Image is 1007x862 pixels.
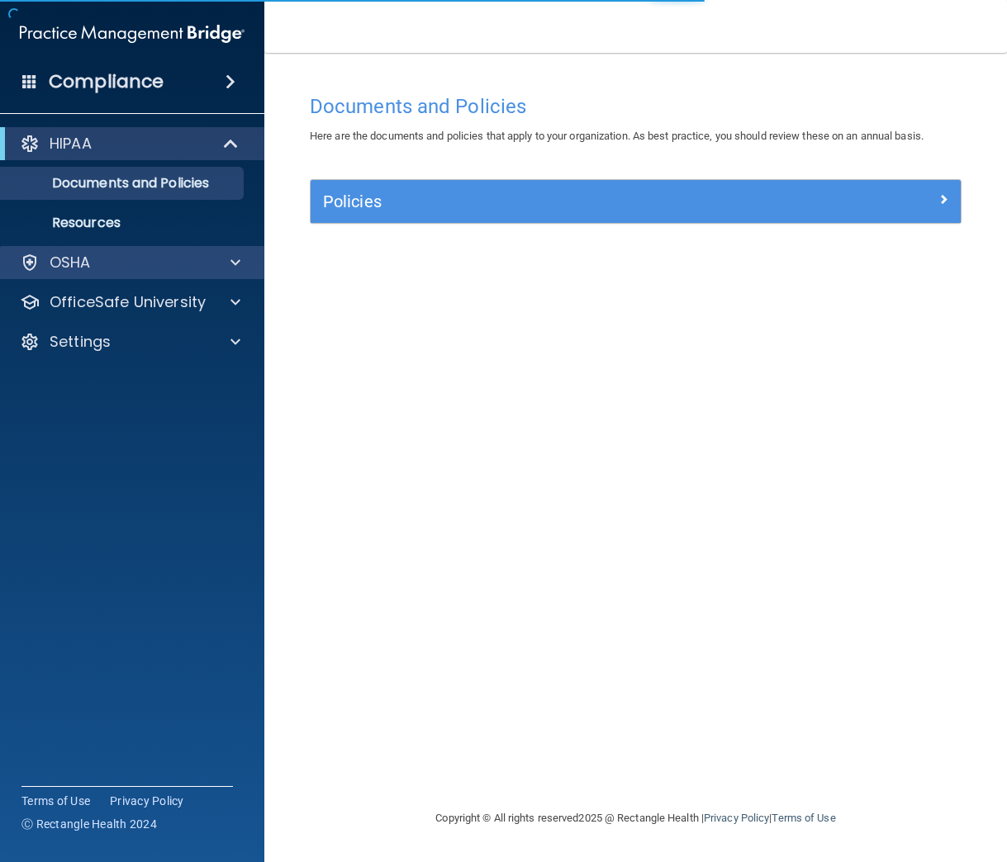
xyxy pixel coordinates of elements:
p: OfficeSafe University [50,292,206,312]
a: Terms of Use [772,812,835,824]
p: Resources [11,215,236,231]
a: Privacy Policy [704,812,769,824]
span: Ⓒ Rectangle Health 2024 [21,816,157,832]
span: Here are the documents and policies that apply to your organization. As best practice, you should... [310,130,924,142]
p: HIPAA [50,134,92,154]
a: OSHA [20,253,240,272]
a: Terms of Use [21,793,90,809]
img: PMB logo [20,17,245,50]
a: Privacy Policy [110,793,184,809]
h4: Compliance [49,70,164,93]
a: Policies [323,188,948,215]
h5: Policies [323,192,786,211]
div: Copyright © All rights reserved 2025 @ Rectangle Health | | [335,792,938,845]
p: OSHA [50,253,91,272]
a: OfficeSafe University [20,292,240,312]
a: Settings [20,332,240,352]
a: HIPAA [20,134,240,154]
p: Settings [50,332,111,352]
h4: Documents and Policies [310,96,962,117]
p: Documents and Policies [11,175,236,192]
iframe: Drift Widget Chat Controller [721,745,987,811]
